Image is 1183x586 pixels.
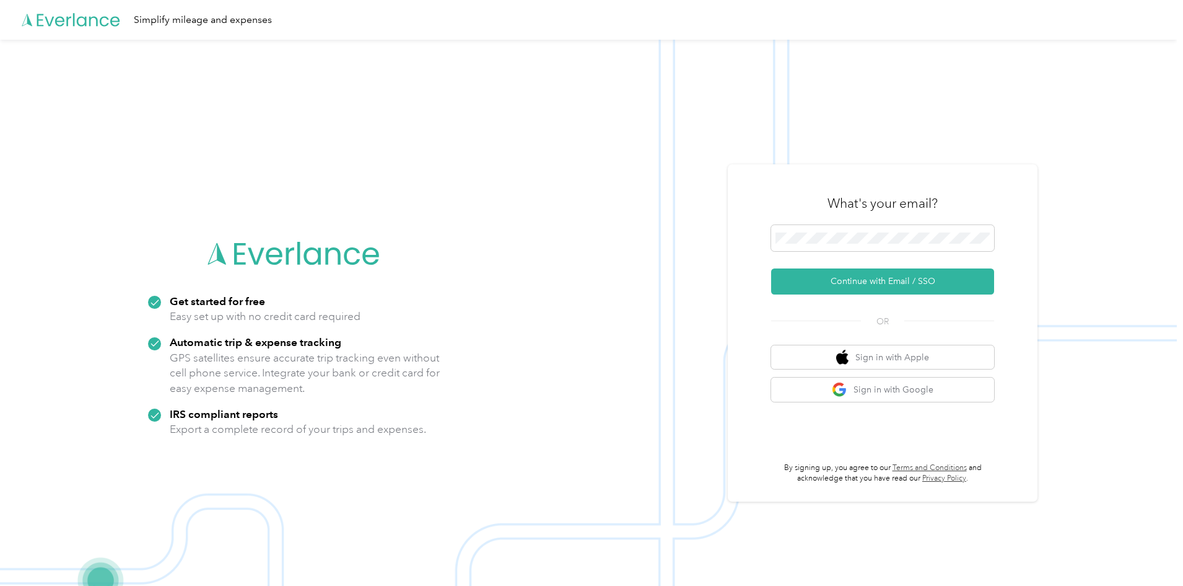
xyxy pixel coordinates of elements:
p: Export a complete record of your trips and expenses. [170,422,426,437]
p: Easy set up with no credit card required [170,309,360,324]
div: Simplify mileage and expenses [134,12,272,28]
strong: IRS compliant reports [170,407,278,420]
h3: What's your email? [827,195,938,212]
span: OR [861,315,904,328]
iframe: Everlance-gr Chat Button Frame [1114,517,1183,586]
button: google logoSign in with Google [771,378,994,402]
button: Continue with Email / SSO [771,269,994,295]
img: google logo [832,382,847,397]
img: apple logo [836,350,849,365]
strong: Automatic trip & expense tracking [170,335,341,348]
a: Terms and Conditions [893,463,967,473]
strong: Get started for free [170,295,265,308]
a: Privacy Policy [922,474,966,483]
p: By signing up, you agree to our and acknowledge that you have read our . [771,463,994,484]
p: GPS satellites ensure accurate trip tracking even without cell phone service. Integrate your bank... [170,350,440,396]
button: apple logoSign in with Apple [771,345,994,370]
